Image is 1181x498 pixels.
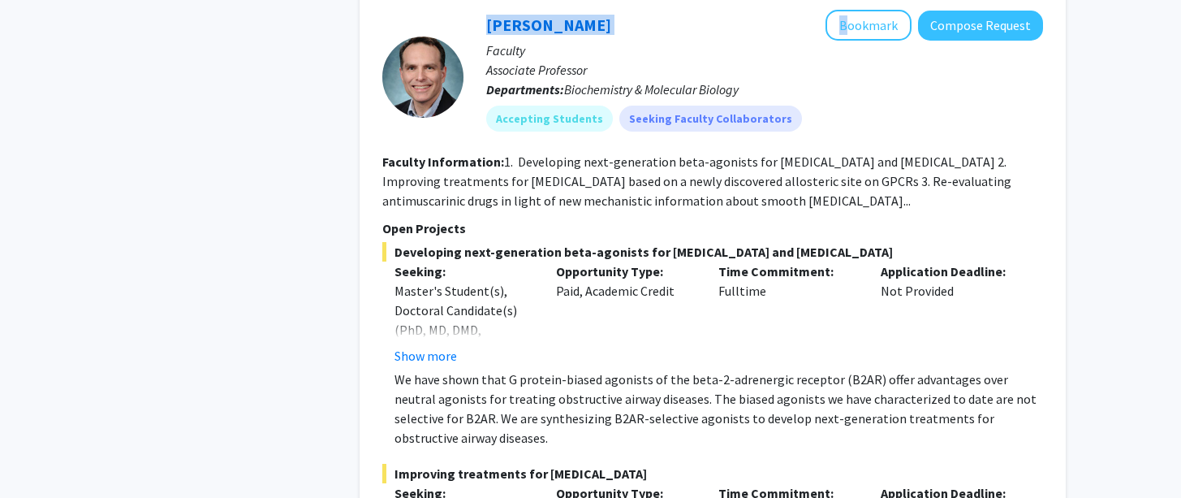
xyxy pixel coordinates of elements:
b: Departments: [486,81,564,97]
p: Open Projects [382,219,1043,238]
fg-read-more: 1. Developing next-generation beta-agonists for [MEDICAL_DATA] and [MEDICAL_DATA] 2. Improving tr... [382,154,1011,209]
p: Opportunity Type: [556,262,694,281]
p: We have shown that G protein-biased agonists of the beta-2-adrenergic receptor (B2AR) offer advan... [394,370,1043,448]
span: Biochemistry & Molecular Biology [564,81,739,97]
div: Master's Student(s), Doctoral Candidate(s) (PhD, MD, DMD, PharmD, etc.) [394,281,532,359]
p: Time Commitment: [718,262,856,281]
a: [PERSON_NAME] [486,15,611,35]
span: Improving treatments for [MEDICAL_DATA] [382,464,1043,483]
b: Faculty Information: [382,154,504,170]
span: Developing next-generation beta-agonists for [MEDICAL_DATA] and [MEDICAL_DATA] [382,242,1043,262]
button: Show more [394,346,457,366]
p: Associate Professor [486,60,1043,80]
mat-chip: Accepting Students [486,106,613,132]
div: Paid, Academic Credit [544,262,706,366]
div: Not Provided [869,262,1031,366]
p: Application Deadline: [881,262,1019,281]
iframe: Chat [12,425,69,486]
button: Compose Request to Charles Scott [918,11,1043,41]
div: Fulltime [706,262,869,366]
button: Add Charles Scott to Bookmarks [825,10,912,41]
mat-chip: Seeking Faculty Collaborators [619,106,802,132]
p: Faculty [486,41,1043,60]
p: Seeking: [394,262,532,281]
